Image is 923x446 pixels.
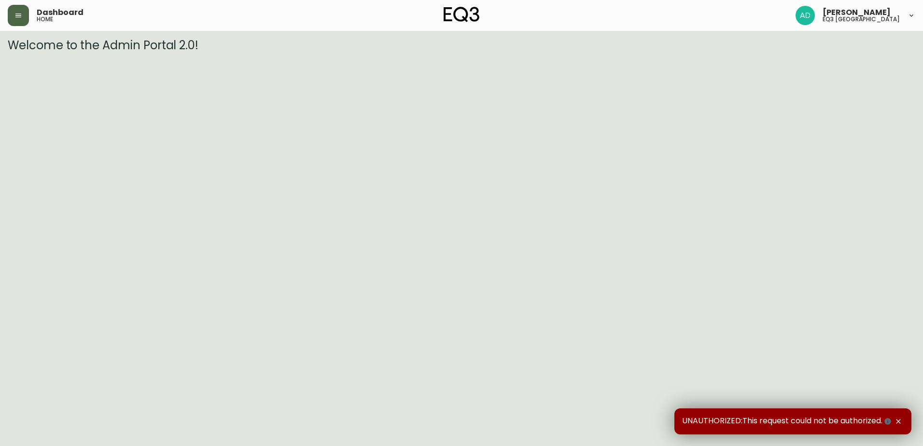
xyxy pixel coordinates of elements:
[444,7,479,22] img: logo
[823,16,900,22] h5: eq3 [GEOGRAPHIC_DATA]
[682,416,893,427] span: UNAUTHORIZED:This request could not be authorized.
[796,6,815,25] img: 308eed972967e97254d70fe596219f44
[8,39,915,52] h3: Welcome to the Admin Portal 2.0!
[37,16,53,22] h5: home
[37,9,84,16] span: Dashboard
[823,9,891,16] span: [PERSON_NAME]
